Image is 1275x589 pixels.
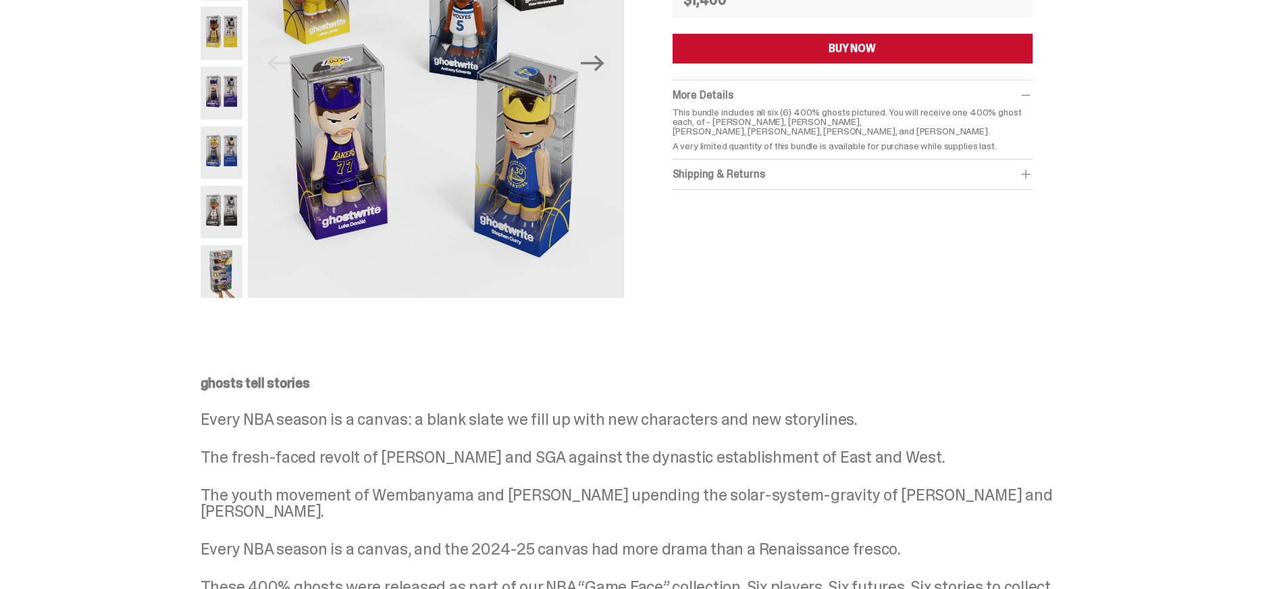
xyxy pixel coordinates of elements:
[673,88,733,102] span: More Details
[201,541,1065,557] p: Every NBA season is a canvas, and the 2024-25 canvas had more drama than a Renaissance fresco.
[201,67,243,120] img: NBA-400-HG-Luka.png
[201,186,243,238] img: NBA-400-HG-Wemby.png
[673,107,1033,136] p: This bundle includes all six (6) 400% ghosts pictured. You will receive one 400% ghost each, of -...
[673,141,1033,151] p: A very limited quantity of this bundle is available for purchase while supplies last.
[201,376,1065,390] p: ghosts tell stories
[673,168,1033,181] div: Shipping & Returns
[673,34,1033,63] button: BUY NOW
[201,126,243,179] img: NBA-400-HG-Steph.png
[201,411,1065,428] p: Every NBA season is a canvas: a blank slate we fill up with new characters and new storylines.
[201,449,1065,465] p: The fresh-faced revolt of [PERSON_NAME] and SGA against the dynastic establishment of East and West.
[578,49,608,78] button: Next
[201,245,243,298] img: NBA-400-HG-Scale.png
[201,487,1065,519] p: The youth movement of Wembanyama and [PERSON_NAME] upending the solar-system-gravity of [PERSON_N...
[201,7,243,59] img: NBA-400-HG%20Bron.png
[829,43,876,54] div: BUY NOW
